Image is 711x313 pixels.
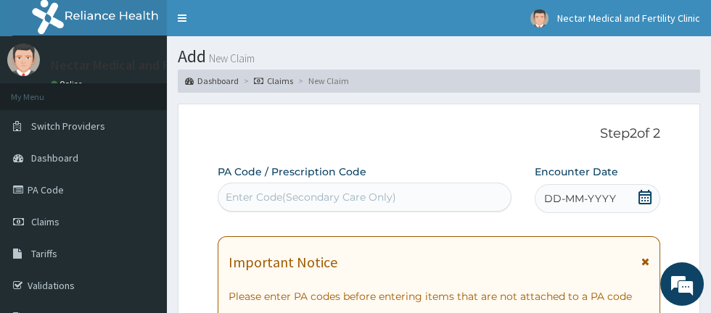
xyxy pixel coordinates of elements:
[535,164,618,179] label: Encounter Date
[218,164,366,179] label: PA Code / Prescription Code
[31,151,78,164] span: Dashboard
[206,53,255,64] small: New Claim
[27,72,59,109] img: d_794563401_company_1708531726252_794563401
[51,79,86,89] a: Online
[7,181,276,232] textarea: Type your message and hit 'Enter'
[229,289,649,304] p: Please enter PA codes before entering items that are not attached to a PA code
[226,190,396,204] div: Enter Code(Secondary Care Only)
[51,59,242,72] p: Nectar Medical and Fertility Clinic
[31,247,57,260] span: Tariffs
[31,120,105,133] span: Switch Providers
[31,215,59,228] span: Claims
[557,12,700,25] span: Nectar Medical and Fertility Clinic
[544,191,616,206] span: DD-MM-YYYY
[254,75,293,87] a: Claims
[7,43,40,76] img: User Image
[75,81,244,100] div: Chat with us now
[178,47,700,66] h1: Add
[295,75,349,87] li: New Claim
[238,7,273,42] div: Minimize live chat window
[530,9,548,28] img: User Image
[229,254,337,270] h1: Important Notice
[185,75,239,87] a: Dashboard
[84,75,200,222] span: We're online!
[218,126,660,142] p: Step 2 of 2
